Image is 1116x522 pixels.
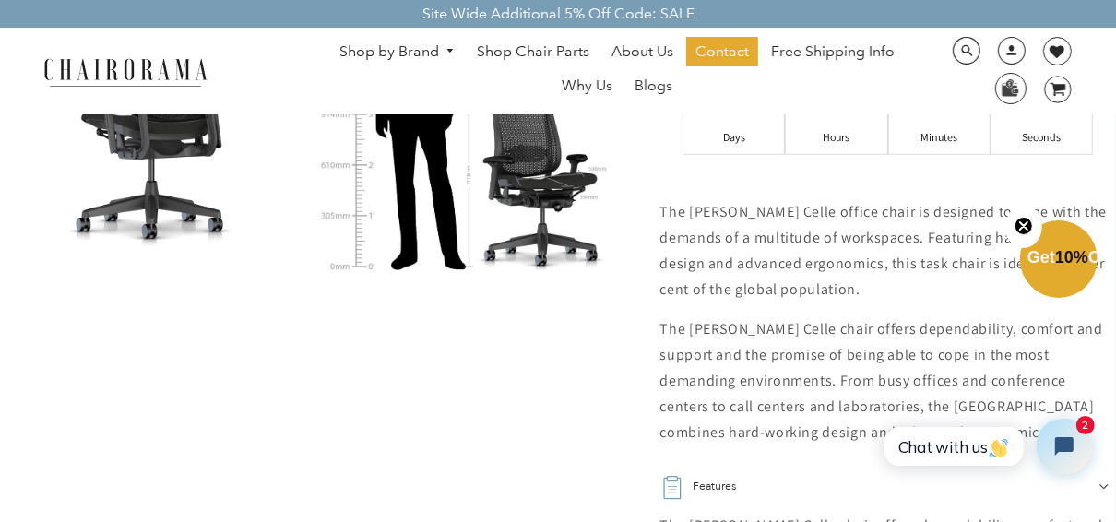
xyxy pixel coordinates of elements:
[611,42,673,62] span: About Us
[296,37,937,105] nav: DesktopNavigation
[625,71,682,101] a: Blogs
[686,37,758,66] a: Contact
[1027,248,1112,267] span: Get Off
[602,37,683,66] a: About Us
[694,476,737,500] h2: Features
[825,130,847,145] div: Hours
[468,37,599,66] a: Shop Chair Parts
[1005,206,1042,248] button: Close teaser
[762,37,904,66] a: Free Shipping Info
[330,38,465,66] a: Shop by Brand
[33,55,218,88] img: chairorama
[929,130,950,145] div: Minutes
[562,77,612,96] span: Why Us
[996,74,1025,101] img: WhatsApp_Image_2024-07-12_at_16.23.01.webp
[771,42,895,62] span: Free Shipping Info
[1055,248,1088,267] span: 10%
[477,42,589,62] span: Shop Chair Parts
[552,71,622,101] a: Why Us
[1031,130,1052,145] div: Seconds
[635,77,672,96] span: Blogs
[660,319,1103,442] span: The [PERSON_NAME] Celle chair offers dependability, comfort and support and the promise of being ...
[864,403,1108,490] iframe: Tidio Chat
[695,42,749,62] span: Contact
[1020,222,1098,300] div: Get10%OffClose teaser
[660,202,1108,299] span: The [PERSON_NAME] Celle office chair is designed to cope with the demands of a multitude of works...
[723,130,744,145] div: Days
